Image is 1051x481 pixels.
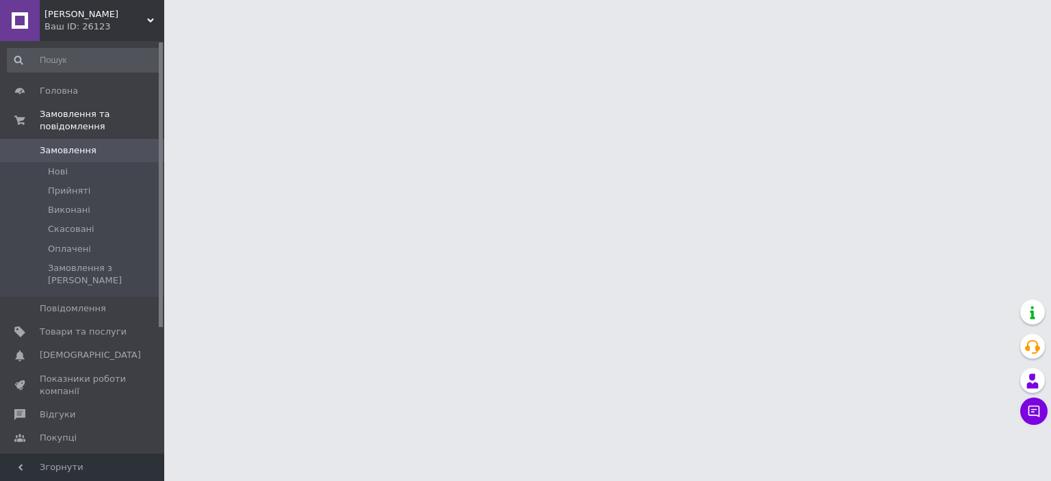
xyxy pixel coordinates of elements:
span: [DEMOGRAPHIC_DATA] [40,349,141,361]
span: Прийняті [48,185,90,197]
span: Виконані [48,204,90,216]
input: Пошук [7,48,161,73]
span: Покупці [40,432,77,444]
span: Товари та послуги [40,326,127,338]
span: Замовлення та повідомлення [40,108,164,133]
button: Чат з покупцем [1020,398,1048,425]
span: Нові [48,166,68,178]
span: Скасовані [48,223,94,235]
div: Ваш ID: 26123 [44,21,164,33]
span: ФОП Волховський Павло Валерійович [44,8,147,21]
span: Головна [40,85,78,97]
span: Повідомлення [40,302,106,315]
span: Замовлення з [PERSON_NAME] [48,262,160,287]
span: Замовлення [40,144,96,157]
span: Оплачені [48,243,91,255]
span: Показники роботи компанії [40,373,127,398]
span: Відгуки [40,408,75,421]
